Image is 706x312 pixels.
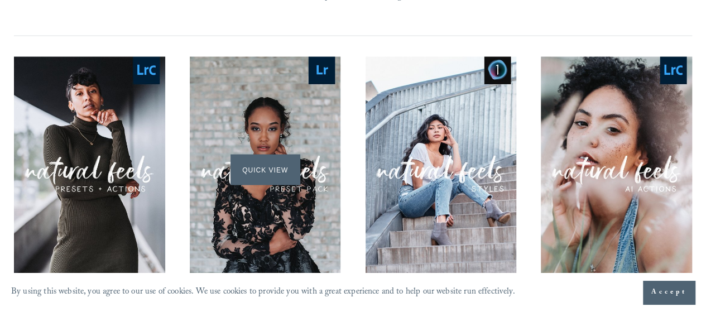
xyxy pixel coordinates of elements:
[643,281,695,304] button: Accept
[11,284,515,301] p: By using this website, you agree to our use of cookies. We use cookies to provide you with a grea...
[230,154,300,185] span: Quick View
[651,287,686,298] span: Accept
